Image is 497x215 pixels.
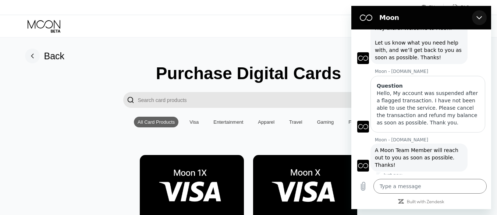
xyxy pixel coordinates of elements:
[213,119,243,125] div: Entertainment
[289,119,302,125] div: Travel
[138,119,175,125] div: All Card Products
[44,51,65,61] div: Back
[444,4,469,11] div: FAQ
[317,119,334,125] div: Gaming
[25,49,65,63] div: Back
[156,63,341,83] div: Purchase Digital Cards
[313,117,338,127] div: Gaming
[189,119,199,125] div: Visa
[134,117,178,127] div: All Card Products
[285,117,306,127] div: Travel
[123,92,138,108] div: 
[345,117,363,127] div: Food
[138,92,374,108] input: Search card products
[348,119,359,125] div: Food
[186,117,202,127] div: Visa
[461,5,469,10] div: FAQ
[254,117,278,127] div: Apparel
[258,119,274,125] div: Apparel
[210,117,247,127] div: Entertainment
[429,5,435,10] div: EN
[421,4,444,11] div: EN
[127,96,134,104] div: 
[351,6,491,209] iframe: Messaging window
